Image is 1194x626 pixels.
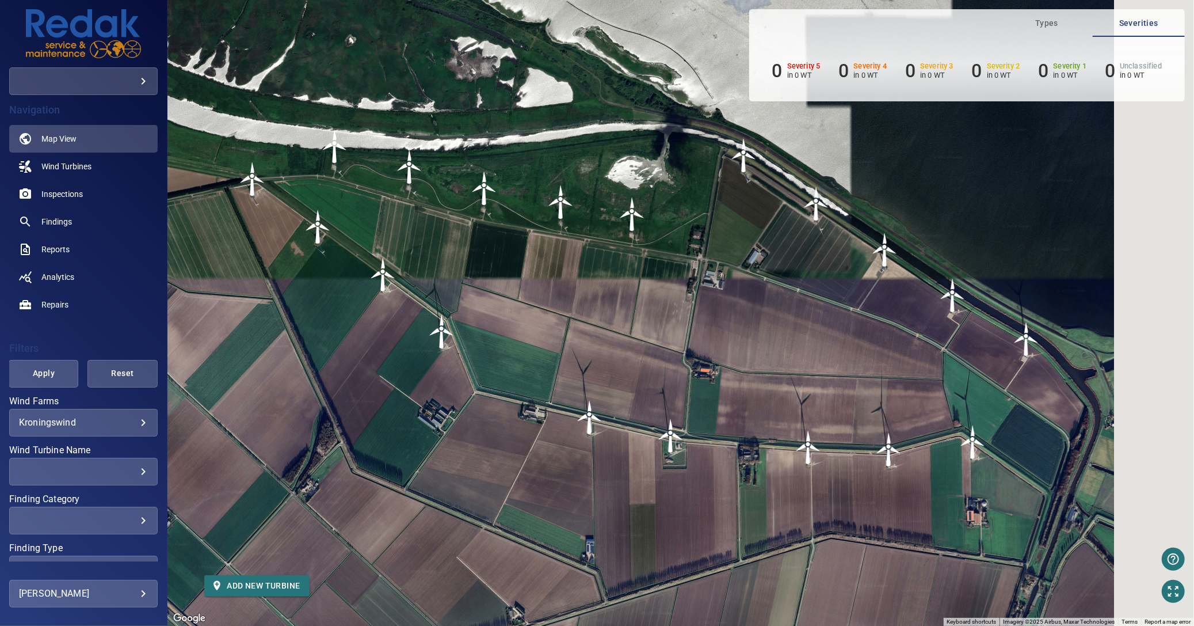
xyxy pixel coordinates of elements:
li: Severity 1 [1038,60,1086,82]
h6: Severity 1 [1054,62,1087,70]
img: windFarmIcon.svg [318,129,352,164]
img: windFarmIcon.svg [654,419,688,453]
img: windFarmIcon.svg [467,171,502,206]
a: windturbines noActive [9,153,158,180]
img: windFarmIcon.svg [936,278,970,313]
p: in 0 WT [920,71,953,79]
img: windFarmIcon.svg [615,197,650,232]
div: [PERSON_NAME] [19,585,148,603]
p: in 0 WT [1120,71,1162,79]
div: Finding Type [9,556,158,583]
gmp-advanced-marker: T236743 [654,419,688,453]
li: Severity 5 [772,60,821,82]
p: in 0 WT [1054,71,1087,79]
img: windFarmIcon.svg [573,400,607,435]
gmp-advanced-marker: T236742 [573,400,607,435]
gmp-advanced-marker: T236737 [1009,322,1044,356]
gmp-advanced-marker: T236740 [366,257,400,292]
label: Wind Farms [9,397,158,406]
span: Map View [41,133,77,145]
p: in 0 WT [854,71,887,79]
img: windFarmIcon.svg [956,425,990,460]
div: Wind Farms [9,409,158,437]
img: windFarmIcon.svg [366,257,400,292]
a: Terms [1121,619,1138,625]
a: repairs noActive [9,291,158,318]
div: redakgreentrustgroup [9,67,158,95]
li: Severity 3 [905,60,953,82]
a: reports noActive [9,236,158,263]
gmp-advanced-marker: T236738 [235,162,270,196]
label: Finding Category [9,495,158,504]
h6: Severity 3 [920,62,953,70]
img: windFarmIcon.svg [872,432,906,467]
li: Severity 2 [972,60,1020,82]
p: in 0 WT [787,71,821,79]
h6: 0 [772,60,783,82]
img: redakgreentrustgroup-logo [26,9,141,58]
button: Add new turbine [204,575,310,597]
gmp-advanced-marker: T236734 [799,187,834,221]
h6: Severity 4 [854,62,887,70]
div: Wind Turbine Name [9,458,158,485]
span: Analytics [41,271,74,283]
gmp-advanced-marker: T236746 [956,425,990,460]
a: Open this area in Google Maps (opens a new window) [170,611,208,626]
button: Keyboard shortcuts [947,618,996,626]
span: Findings [41,216,72,227]
span: Severities [1100,16,1178,31]
a: map active [9,125,158,153]
img: windFarmIcon.svg [392,150,427,184]
gmp-advanced-marker: T236741 [425,314,459,349]
h4: Navigation [9,104,158,116]
gmp-advanced-marker: T236744 [791,430,826,465]
gmp-advanced-marker: T236739 [301,210,335,244]
a: findings noActive [9,208,158,236]
img: Google [170,611,208,626]
div: Finding Category [9,507,158,534]
gmp-advanced-marker: T236728 [318,129,352,164]
span: Reset [102,366,143,381]
img: windFarmIcon.svg [727,138,761,173]
label: Wind Turbine Name [9,446,158,455]
a: Report a map error [1145,619,1191,625]
gmp-advanced-marker: T236745 [872,432,906,467]
h6: 0 [905,60,915,82]
gmp-advanced-marker: T236736 [936,278,970,313]
h6: 0 [1038,60,1048,82]
span: Apply [23,366,64,381]
span: Repairs [41,299,68,310]
img: windFarmIcon.svg [425,314,459,349]
span: Wind Turbines [41,161,91,172]
img: windFarmIcon.svg [791,430,826,465]
gmp-advanced-marker: T236733 [727,138,761,173]
img: windFarmIcon.svg [544,185,578,219]
p: in 0 WT [987,71,1020,79]
span: Inspections [41,188,83,200]
div: Kroningswind [19,417,148,428]
gmp-advanced-marker: T236729 [392,150,427,184]
gmp-advanced-marker: T236732 [615,197,650,232]
h6: 0 [1105,60,1115,82]
h6: Unclassified [1120,62,1162,70]
li: Severity 4 [838,60,887,82]
a: inspections noActive [9,180,158,208]
a: analytics noActive [9,263,158,291]
button: Apply [9,360,78,388]
button: Reset [87,360,157,388]
li: Severity Unclassified [1105,60,1162,82]
img: windFarmIcon.svg [868,233,902,267]
gmp-advanced-marker: T236735 [868,233,902,267]
img: windFarmIcon.svg [1009,322,1044,356]
img: windFarmIcon.svg [301,210,335,244]
span: Reports [41,244,70,255]
h6: 0 [972,60,982,82]
img: windFarmIcon.svg [799,187,834,221]
label: Finding Type [9,544,158,553]
span: Imagery ©2025 Airbus, Maxar Technologies [1003,619,1115,625]
h6: 0 [838,60,849,82]
gmp-advanced-marker: T236731 [544,185,578,219]
span: Types [1008,16,1086,31]
gmp-advanced-marker: T236730 [467,171,502,206]
h6: Severity 2 [987,62,1020,70]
